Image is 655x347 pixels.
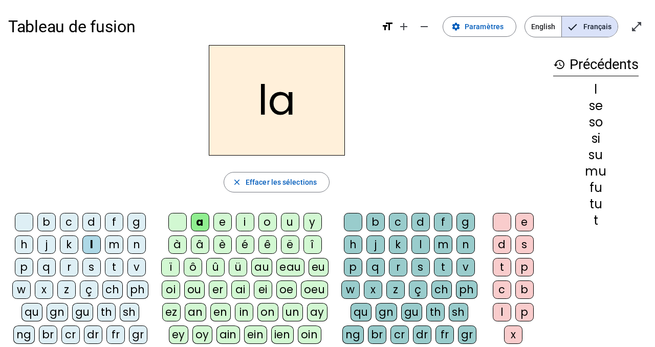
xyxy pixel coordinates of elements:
[251,258,272,276] div: au
[342,326,364,344] div: ng
[72,303,93,321] div: gu
[235,303,253,321] div: in
[271,326,294,344] div: ien
[451,22,461,31] mat-icon: settings
[229,258,247,276] div: ü
[431,280,452,299] div: ch
[236,235,254,254] div: é
[309,258,329,276] div: eu
[127,280,148,299] div: ph
[15,258,33,276] div: p
[515,280,534,299] div: b
[456,258,475,276] div: v
[465,20,504,33] span: Paramètres
[434,235,452,254] div: m
[344,258,362,276] div: p
[37,213,56,231] div: b
[435,326,454,344] div: fr
[525,16,618,37] mat-button-toggle-group: Language selection
[493,258,511,276] div: t
[366,258,385,276] div: q
[515,213,534,231] div: e
[344,235,362,254] div: h
[258,213,277,231] div: o
[82,258,101,276] div: s
[515,303,534,321] div: p
[105,258,123,276] div: t
[351,303,372,321] div: qu
[411,213,430,231] div: d
[341,280,360,299] div: w
[60,213,78,231] div: c
[389,258,407,276] div: r
[553,58,565,71] mat-icon: history
[209,280,227,299] div: er
[210,303,231,321] div: en
[57,280,76,299] div: z
[82,213,101,231] div: d
[307,303,327,321] div: ay
[127,235,146,254] div: n
[184,280,205,299] div: ou
[213,213,232,231] div: e
[449,303,468,321] div: sh
[184,258,202,276] div: ô
[35,280,53,299] div: x
[47,303,68,321] div: gn
[105,213,123,231] div: f
[281,213,299,231] div: u
[630,20,643,33] mat-icon: open_in_full
[389,235,407,254] div: k
[21,303,42,321] div: qu
[37,258,56,276] div: q
[443,16,516,37] button: Paramètres
[456,213,475,231] div: g
[389,213,407,231] div: c
[60,258,78,276] div: r
[231,280,250,299] div: ai
[553,165,639,178] div: mu
[209,45,345,156] h2: la
[493,280,511,299] div: c
[191,235,209,254] div: â
[456,235,475,254] div: n
[185,303,206,321] div: an
[258,235,277,254] div: ê
[553,198,639,210] div: tu
[418,20,430,33] mat-icon: remove
[368,326,386,344] div: br
[553,53,639,76] h3: Précédents
[366,213,385,231] div: b
[169,326,188,344] div: ey
[168,235,187,254] div: à
[8,10,373,43] h1: Tableau de fusion
[82,235,101,254] div: l
[206,258,225,276] div: û
[13,326,35,344] div: ng
[236,213,254,231] div: i
[127,258,146,276] div: v
[390,326,409,344] div: cr
[553,116,639,128] div: so
[37,235,56,254] div: j
[39,326,57,344] div: br
[106,326,125,344] div: fr
[493,303,511,321] div: l
[161,258,180,276] div: ï
[515,235,534,254] div: s
[426,303,445,321] div: th
[553,100,639,112] div: se
[525,16,561,37] span: English
[192,326,212,344] div: oy
[127,213,146,231] div: g
[413,326,431,344] div: dr
[303,213,322,231] div: y
[394,16,414,37] button: Augmenter la taille de la police
[244,326,267,344] div: ein
[102,280,123,299] div: ch
[553,133,639,145] div: si
[224,172,330,192] button: Effacer les sélections
[12,280,31,299] div: w
[411,235,430,254] div: l
[276,258,304,276] div: eau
